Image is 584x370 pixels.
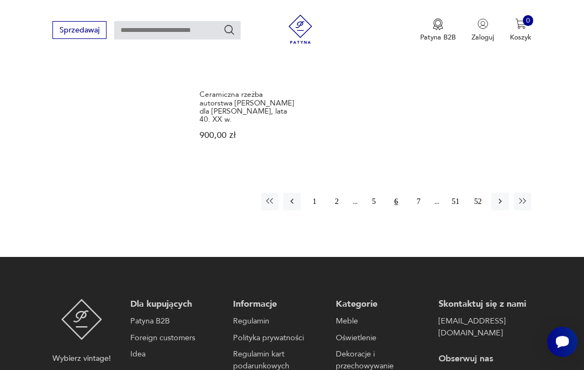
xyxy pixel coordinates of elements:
a: Oświetlenie [336,332,424,344]
a: Sprzedawaj [52,28,106,34]
button: Patyna B2B [420,18,456,42]
p: Zaloguj [472,32,494,42]
a: Regulamin [233,315,321,327]
p: Skontaktuj się z nami [439,299,527,310]
a: Polityka prywatności [233,332,321,344]
p: Koszyk [510,32,532,42]
a: Patyna B2B [130,315,218,327]
button: 1 [306,193,323,210]
a: Meble [336,315,424,327]
button: 5 [365,193,382,210]
div: 0 [523,15,534,26]
p: 900,00 zł [200,131,296,140]
p: Kategorie [336,299,424,310]
p: Wybierz vintage! [52,353,111,365]
button: 7 [410,193,427,210]
p: Obserwuj nas [439,353,527,365]
img: Patyna - sklep z meblami i dekoracjami vintage [61,299,103,340]
button: 51 [447,193,464,210]
img: Ikona koszyka [515,18,526,29]
a: Foreign customers [130,332,218,344]
p: Informacje [233,299,321,310]
img: Ikonka użytkownika [477,18,488,29]
button: 2 [328,193,346,210]
img: Ikona medalu [433,18,443,30]
img: Patyna - sklep z meblami i dekoracjami vintage [282,15,318,44]
button: 6 [387,193,404,210]
button: Szukaj [223,24,235,36]
iframe: Smartsupp widget button [547,327,578,357]
a: Idea [130,348,218,360]
button: Sprzedawaj [52,21,106,39]
p: Dla kupujących [130,299,218,310]
a: [EMAIL_ADDRESS][DOMAIN_NAME] [439,315,527,339]
p: Patyna B2B [420,32,456,42]
button: Zaloguj [472,18,494,42]
button: 52 [469,193,487,210]
a: Ikona medaluPatyna B2B [420,18,456,42]
button: 0Koszyk [510,18,532,42]
h3: Ceramiczna rzeźba autorstwa [PERSON_NAME] dla [PERSON_NAME], lata 40. XX w. [200,90,296,123]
